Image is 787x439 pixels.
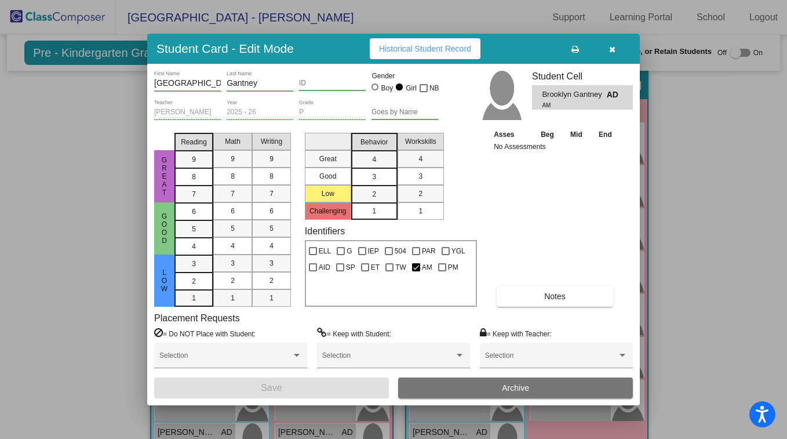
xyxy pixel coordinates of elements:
[347,244,352,258] span: G
[544,292,566,301] span: Notes
[192,293,196,303] span: 1
[227,108,293,117] input: year
[269,154,274,164] span: 9
[372,189,376,199] span: 2
[231,275,235,286] span: 2
[192,241,196,252] span: 4
[269,241,274,251] span: 4
[156,41,294,56] h3: Student Card - Edit Mode
[562,128,590,141] th: Mid
[491,128,533,141] th: Asses
[181,137,207,147] span: Reading
[418,171,422,182] span: 3
[192,172,196,182] span: 8
[269,206,274,216] span: 6
[371,71,438,81] mat-label: Gender
[405,83,417,93] div: Girl
[418,206,422,216] span: 1
[269,223,274,234] span: 5
[154,313,240,324] label: Placement Requests
[231,241,235,251] span: 4
[532,71,633,82] h3: Student Cell
[154,378,389,398] button: Save
[379,44,471,53] span: Historical Student Record
[231,223,235,234] span: 5
[398,378,633,398] button: Archive
[231,154,235,164] span: 9
[231,206,235,216] span: 6
[154,328,256,339] label: = Do NOT Place with Student:
[542,89,606,101] span: Brooklyn Gantney
[395,260,406,274] span: TW
[502,383,529,393] span: Archive
[192,276,196,286] span: 2
[418,154,422,164] span: 4
[231,258,235,269] span: 3
[269,293,274,303] span: 1
[422,244,436,258] span: PAR
[360,137,388,147] span: Behavior
[368,244,379,258] span: IEP
[299,108,366,117] input: grade
[372,172,376,182] span: 3
[317,328,391,339] label: = Keep with Student:
[269,275,274,286] span: 2
[480,328,552,339] label: = Keep with Teacher:
[269,171,274,182] span: 8
[405,136,436,147] span: Workskills
[533,128,563,141] th: Beg
[231,293,235,303] span: 1
[371,108,438,117] input: goes by name
[491,141,620,153] td: No Assessments
[192,224,196,234] span: 5
[269,258,274,269] span: 3
[192,189,196,199] span: 7
[429,81,439,95] span: NB
[591,128,621,141] th: End
[231,188,235,199] span: 7
[319,260,330,274] span: AID
[607,89,623,101] span: AD
[305,226,345,237] label: Identifiers
[395,244,406,258] span: 504
[261,136,282,147] span: Writing
[371,260,380,274] span: ET
[192,206,196,217] span: 6
[269,188,274,199] span: 7
[451,244,465,258] span: YGL
[159,269,170,293] span: Low
[370,38,480,59] button: Historical Student Record
[422,260,432,274] span: AM
[159,156,170,197] span: Great
[319,244,331,258] span: ELL
[418,188,422,199] span: 2
[154,108,221,117] input: teacher
[231,171,235,182] span: 8
[542,101,598,110] span: AM
[261,383,282,393] span: Save
[192,259,196,269] span: 3
[225,136,241,147] span: Math
[192,154,196,165] span: 9
[346,260,355,274] span: SP
[372,154,376,165] span: 4
[381,83,394,93] div: Boy
[372,206,376,216] span: 1
[448,260,458,274] span: PM
[159,212,170,245] span: Good
[497,286,613,307] button: Notes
